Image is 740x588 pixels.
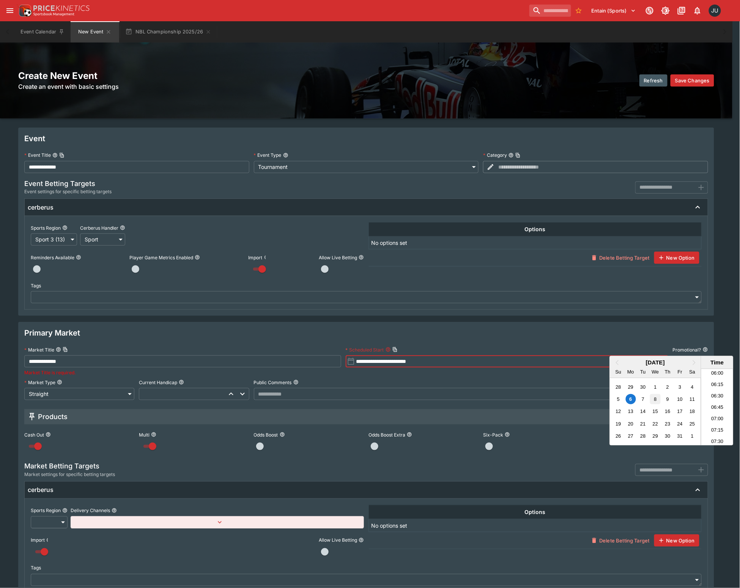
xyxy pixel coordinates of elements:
div: Choose Thursday, October 2nd, 2025 [663,382,673,392]
div: Choose Thursday, October 9th, 2025 [663,394,673,404]
ul: Time [701,369,734,445]
div: Choose Date and Time [609,356,734,446]
div: Choose Tuesday, October 28th, 2025 [638,431,648,441]
div: Choose Monday, October 13th, 2025 [626,406,636,416]
div: Choose Friday, October 24th, 2025 [675,419,685,429]
div: Thursday [663,367,673,377]
div: Tuesday [638,367,648,377]
div: Choose Wednesday, October 29th, 2025 [650,431,660,441]
div: Choose Saturday, October 18th, 2025 [687,406,697,416]
div: Choose Monday, September 29th, 2025 [626,382,636,392]
div: Monday [626,367,636,377]
button: Next Month [689,357,701,369]
button: Previous Month [611,357,623,369]
div: Choose Monday, October 6th, 2025 [626,394,636,404]
div: Choose Saturday, October 25th, 2025 [687,419,697,429]
div: Time [703,359,731,366]
div: Choose Wednesday, October 1st, 2025 [650,382,660,392]
div: Choose Thursday, October 23rd, 2025 [663,419,673,429]
li: 06:45 [701,402,734,413]
div: Choose Monday, October 27th, 2025 [626,431,636,441]
li: 07:15 [701,424,734,436]
li: 06:15 [701,379,734,390]
div: Choose Saturday, October 4th, 2025 [687,382,697,392]
div: Choose Sunday, September 28th, 2025 [613,382,623,392]
div: Saturday [687,367,697,377]
div: Choose Saturday, November 1st, 2025 [687,431,697,441]
div: Choose Sunday, October 19th, 2025 [613,419,623,429]
div: Choose Sunday, October 12th, 2025 [613,406,623,416]
li: 06:00 [701,367,734,379]
div: Choose Friday, October 3rd, 2025 [675,382,685,392]
div: Choose Thursday, October 16th, 2025 [663,406,673,416]
div: Choose Friday, October 10th, 2025 [675,394,685,404]
div: Choose Thursday, October 30th, 2025 [663,431,673,441]
div: Sunday [613,367,623,377]
div: Choose Tuesday, October 7th, 2025 [638,394,648,404]
div: Friday [675,367,685,377]
div: Choose Sunday, October 26th, 2025 [613,431,623,441]
li: 06:30 [701,390,734,402]
div: Choose Friday, October 31st, 2025 [675,431,685,441]
div: Choose Tuesday, September 30th, 2025 [638,382,648,392]
div: Choose Saturday, October 11th, 2025 [687,394,697,404]
div: Choose Friday, October 17th, 2025 [675,406,685,416]
h2: [DATE] [610,359,701,366]
div: Choose Tuesday, October 21st, 2025 [638,419,648,429]
div: Choose Sunday, October 5th, 2025 [613,394,623,404]
div: Choose Wednesday, October 22nd, 2025 [650,419,660,429]
div: Choose Monday, October 20th, 2025 [626,419,636,429]
li: 07:30 [701,436,734,447]
div: Choose Tuesday, October 14th, 2025 [638,406,648,416]
div: Wednesday [650,367,660,377]
div: Choose Wednesday, October 15th, 2025 [650,406,660,416]
div: Choose Wednesday, October 8th, 2025 [650,394,660,404]
div: Month October, 2025 [612,381,698,442]
li: 07:00 [701,413,734,424]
